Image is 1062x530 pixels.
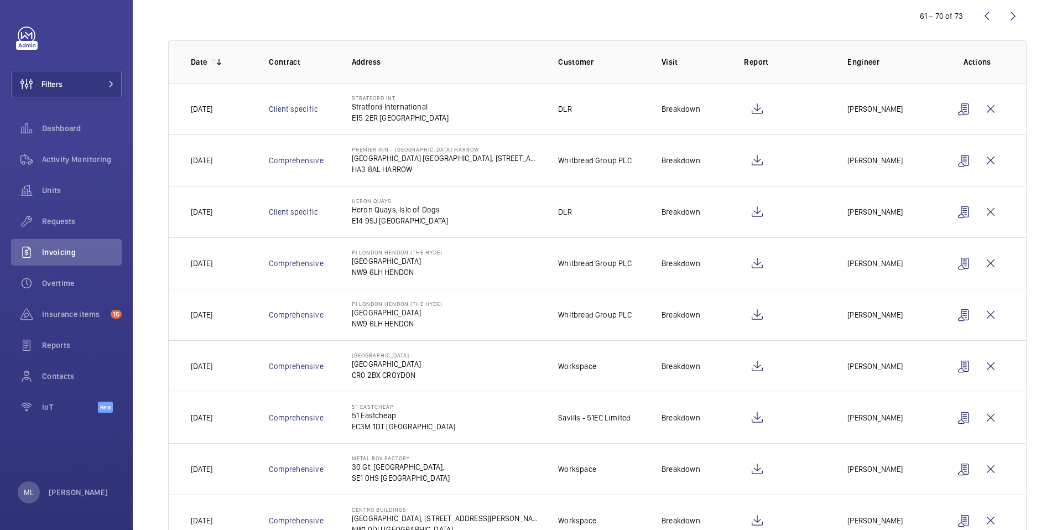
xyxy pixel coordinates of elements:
p: Workspace [558,464,596,475]
p: PI London Hendon (The Hyde) [352,249,442,256]
p: Centro Buildings [352,506,541,513]
p: [DATE] [191,412,212,423]
p: Date [191,56,207,67]
p: HA3 8AL HARROW [352,164,541,175]
a: Comprehensive [269,413,323,422]
a: Client specific [269,105,318,113]
p: Contract [269,56,334,67]
p: [PERSON_NAME] [847,206,903,217]
p: SE1 0HS [GEOGRAPHIC_DATA] [352,472,450,484]
p: [GEOGRAPHIC_DATA] [352,352,421,358]
p: Visit [662,56,726,67]
p: Whitbread Group PLC [558,155,631,166]
p: [DATE] [191,103,212,115]
p: Metal Box Factory [352,455,450,461]
span: Activity Monitoring [42,154,122,165]
p: Breakdown [662,206,700,217]
p: CR0 2BX CROYDON [352,370,421,381]
p: Workspace [558,515,596,526]
p: [PERSON_NAME] [847,155,903,166]
p: [DATE] [191,258,212,269]
a: Comprehensive [269,156,323,165]
p: Breakdown [662,155,700,166]
span: Dashboard [42,123,122,134]
p: [DATE] [191,206,212,217]
p: [PERSON_NAME] [49,487,108,498]
p: [PERSON_NAME] [847,103,903,115]
p: [GEOGRAPHIC_DATA] [352,307,442,318]
p: E14 9SJ [GEOGRAPHIC_DATA] [352,215,449,226]
a: Comprehensive [269,362,323,371]
p: Breakdown [662,361,700,372]
div: 61 – 70 of 73 [920,11,963,22]
span: Insurance items [42,309,106,320]
p: Engineer [847,56,933,67]
p: Workspace [558,361,596,372]
p: Premier Inn - [GEOGRAPHIC_DATA] Harrow [352,146,541,153]
p: [PERSON_NAME] [847,309,903,320]
p: [GEOGRAPHIC_DATA] [GEOGRAPHIC_DATA], [STREET_ADDRESS] [352,153,541,164]
p: Breakdown [662,258,700,269]
span: Beta [98,402,113,413]
p: 51 Eastcheap [352,410,456,421]
p: [GEOGRAPHIC_DATA], [STREET_ADDRESS][PERSON_NAME] [352,513,541,524]
p: Breakdown [662,103,700,115]
p: [DATE] [191,464,212,475]
p: [GEOGRAPHIC_DATA] [352,256,442,267]
span: Requests [42,216,122,227]
p: Stratford International [352,101,449,112]
p: [PERSON_NAME] [847,412,903,423]
p: 30 Gt. [GEOGRAPHIC_DATA], [352,461,450,472]
p: Whitbread Group PLC [558,258,631,269]
p: [DATE] [191,155,212,166]
p: E15 2ER [GEOGRAPHIC_DATA] [352,112,449,123]
a: Client specific [269,207,318,216]
span: Units [42,185,122,196]
a: Comprehensive [269,310,323,319]
p: Breakdown [662,309,700,320]
p: 51 Eastcheap [352,403,456,410]
p: [PERSON_NAME] [847,464,903,475]
a: Comprehensive [269,259,323,268]
p: [DATE] [191,515,212,526]
a: Comprehensive [269,516,323,525]
p: [PERSON_NAME] [847,361,903,372]
p: Whitbread Group PLC [558,309,631,320]
span: IoT [42,402,98,413]
button: Filters [11,71,122,97]
span: 15 [111,310,122,319]
p: [PERSON_NAME] [847,258,903,269]
p: Actions [951,56,1004,67]
p: Heron Quays [352,198,449,204]
span: Reports [42,340,122,351]
p: EC3M 1DT [GEOGRAPHIC_DATA] [352,421,456,432]
p: Breakdown [662,412,700,423]
p: Customer [558,56,644,67]
p: ML [24,487,34,498]
span: Overtime [42,278,122,289]
a: Comprehensive [269,465,323,474]
span: Contacts [42,371,122,382]
p: Report [744,56,830,67]
p: Breakdown [662,464,700,475]
p: [GEOGRAPHIC_DATA] [352,358,421,370]
p: Savills - 51EC Limited [558,412,631,423]
p: NW9 6LH HENDON [352,318,442,329]
span: Invoicing [42,247,122,258]
span: Filters [41,79,63,90]
p: Stratford int [352,95,449,101]
p: NW9 6LH HENDON [352,267,442,278]
p: PI London Hendon (The Hyde) [352,300,442,307]
p: DLR [558,103,572,115]
p: Breakdown [662,515,700,526]
p: [DATE] [191,361,212,372]
p: Address [352,56,541,67]
p: DLR [558,206,572,217]
p: Heron Quays, Isle of Dogs [352,204,449,215]
p: [DATE] [191,309,212,320]
p: [PERSON_NAME] [847,515,903,526]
